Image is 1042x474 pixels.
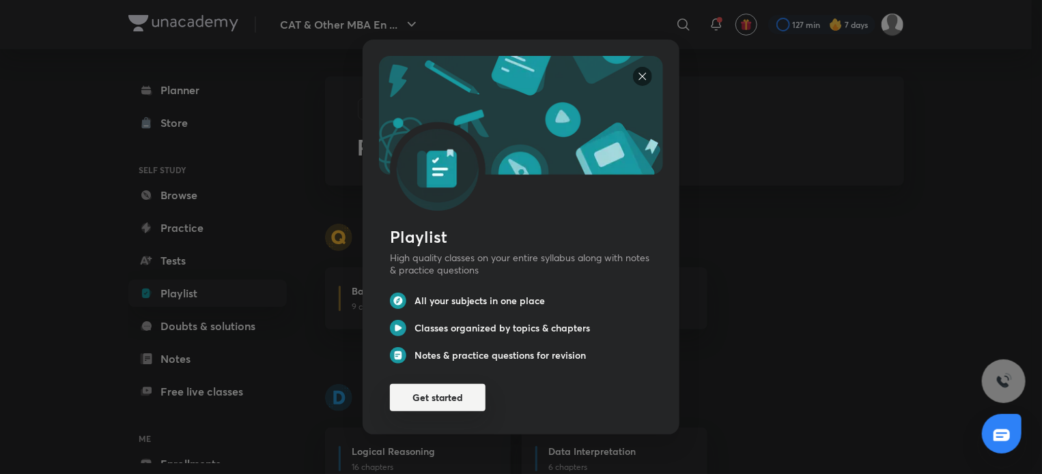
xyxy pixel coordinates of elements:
[414,322,590,334] h6: Classes organized by topics & chapters
[390,252,652,276] p: High quality classes on your entire syllabus along with notes & practice questions
[390,384,485,411] button: Get started
[390,293,406,309] img: syllabus
[414,349,586,361] h6: Notes & practice questions for revision
[633,67,652,86] img: syllabus
[379,56,663,211] img: syllabus
[390,224,663,249] div: Playlist
[390,320,406,336] img: syllabus
[390,347,406,364] img: syllabus
[414,295,545,307] h6: All your subjects in one place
